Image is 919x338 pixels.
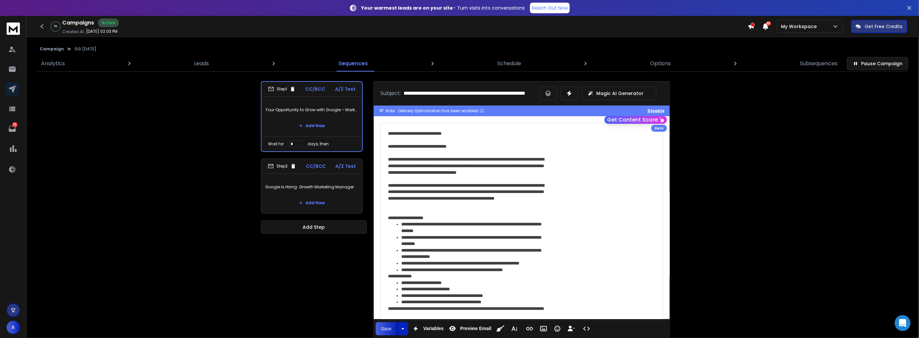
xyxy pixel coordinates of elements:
button: Get Content Score [605,116,667,124]
span: Note: [386,108,396,114]
button: A [7,321,20,334]
a: Options [647,56,675,72]
li: Step2CC/BCCA/Z TestGoogle Is Hiring: Growth Marketing ManagerAdd New [261,159,363,214]
p: Created At: [62,29,85,34]
div: Step 1 [268,86,296,92]
p: – Turn visits into conversations [361,5,525,11]
p: GG [DATE] [74,46,96,52]
p: My Workspace [781,23,820,30]
p: Analytics [41,60,65,68]
p: Subject: [380,89,401,97]
a: Subsequences [796,56,842,72]
div: Open Intercom Messenger [895,315,911,331]
p: [DATE] 02:03 PM [86,29,118,34]
span: Variables [422,326,445,331]
button: Add Step [261,220,367,234]
span: Preview Email [459,326,493,331]
p: CC/BCC [306,163,326,169]
button: Clean HTML [494,322,507,335]
button: Campaign [40,46,64,52]
a: 15 [6,122,19,135]
p: Google Is Hiring: Growth Marketing Manager [265,178,359,196]
button: More Text [508,322,521,335]
div: Step 2 [268,163,296,169]
button: Emoticons [551,322,564,335]
p: Leads [194,60,209,68]
strong: Your warmest leads are on your site [361,5,453,11]
a: Leads [190,56,213,72]
p: 15 [12,122,18,127]
button: Magic AI Generator [582,87,656,100]
button: Pause Campaign [847,57,908,70]
div: Delivery Optimisation has been enabled [398,108,484,114]
p: Options [651,60,671,68]
p: A/Z Test [335,86,356,92]
button: Get Free Credits [851,20,907,33]
p: Get Free Credits [865,23,903,30]
a: Analytics [37,56,69,72]
p: days, then [308,141,329,147]
p: Your Opportunity to Grow with Google – Marketing Manager Role [266,101,358,119]
a: Schedule [493,56,525,72]
a: Reach Out Now [530,3,570,13]
button: Save [376,322,397,335]
button: Variables [410,322,445,335]
button: Add New [294,119,330,132]
button: Insert Link (Ctrl+K) [523,322,536,335]
p: Schedule [497,60,521,68]
div: Active [98,19,119,27]
p: CC/BCC [306,86,325,92]
p: A/Z Test [335,163,356,169]
a: Sequences [334,56,372,72]
li: Step1CC/BCCA/Z TestYour Opportunity to Grow with Google – Marketing Manager RoleAdd NewWait forda... [261,81,363,152]
p: Magic AI Generator [596,90,644,97]
p: 0 % [54,24,57,28]
span: 50 [766,21,771,26]
p: Sequences [338,60,368,68]
button: Disable [648,108,664,114]
button: Preview Email [446,322,493,335]
button: Insert Unsubscribe Link [565,322,578,335]
p: Subsequences [800,60,838,68]
button: Code View [580,322,593,335]
h1: Campaigns [62,19,94,27]
button: Insert Image (Ctrl+P) [537,322,550,335]
p: Wait for [268,141,284,147]
img: logo [7,23,20,35]
p: Reach Out Now [532,5,568,11]
div: Beta [651,125,667,132]
button: Add New [294,196,330,210]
